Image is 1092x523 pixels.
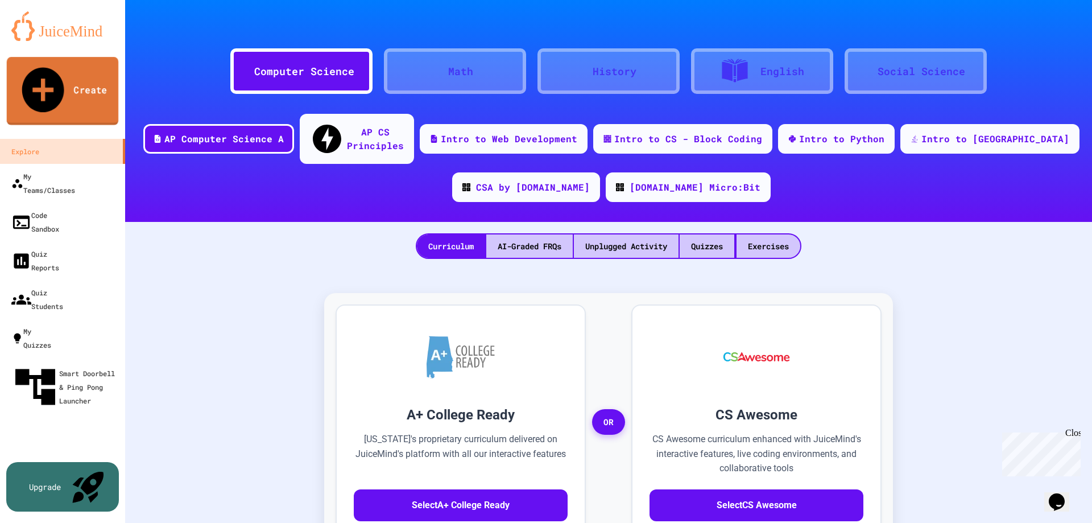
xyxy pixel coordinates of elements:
button: SelectCS Awesome [650,489,863,521]
div: CSA by [DOMAIN_NAME] [476,180,590,194]
div: Unplugged Activity [574,234,679,258]
iframe: chat widget [998,428,1081,476]
div: AP CS Principles [347,125,404,153]
div: Social Science [878,64,965,79]
span: OR [592,409,625,435]
div: Chat with us now!Close [5,5,78,72]
img: A+ College Ready [427,336,495,378]
div: Explore [11,145,39,158]
iframe: chat widget [1044,477,1081,512]
div: Curriculum [417,234,485,258]
div: Upgrade [29,481,61,493]
div: Exercises [737,234,800,258]
div: AI-Graded FRQs [486,234,573,258]
div: [DOMAIN_NAME] Micro:Bit [630,180,760,194]
img: logo-orange.svg [11,11,114,41]
div: Intro to Python [799,132,884,146]
div: English [760,64,804,79]
div: Intro to [GEOGRAPHIC_DATA] [921,132,1069,146]
div: Quiz Students [11,286,63,313]
img: CODE_logo_RGB.png [462,183,470,191]
div: Intro to CS - Block Coding [614,132,762,146]
div: Code Sandbox [11,208,59,236]
p: CS Awesome curriculum enhanced with JuiceMind's interactive features, live coding environments, a... [650,432,863,476]
div: My Teams/Classes [11,170,75,197]
div: Intro to Web Development [441,132,577,146]
p: [US_STATE]'s proprietary curriculum delivered on JuiceMind's platform with all our interactive fe... [354,432,568,476]
div: History [593,64,636,79]
h3: A+ College Ready [354,405,568,425]
div: Math [448,64,473,79]
a: Create [7,57,119,125]
div: Quiz Reports [11,247,59,274]
div: Computer Science [254,64,354,79]
div: My Quizzes [11,324,51,352]
img: CS Awesome [712,323,801,391]
img: CODE_logo_RGB.png [616,183,624,191]
div: Quizzes [680,234,734,258]
button: SelectA+ College Ready [354,489,568,521]
div: Smart Doorbell & Ping Pong Launcher [11,363,121,411]
h3: CS Awesome [650,405,863,425]
div: AP Computer Science A [164,132,284,146]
